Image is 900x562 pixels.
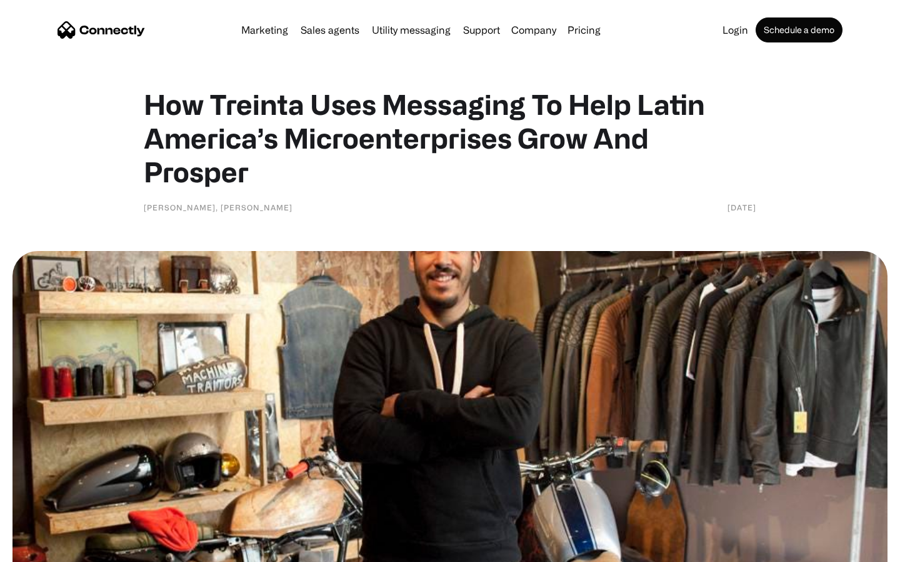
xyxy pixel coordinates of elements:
a: Login [717,25,753,35]
a: Marketing [236,25,293,35]
h1: How Treinta Uses Messaging To Help Latin America’s Microenterprises Grow And Prosper [144,87,756,189]
ul: Language list [25,540,75,558]
aside: Language selected: English [12,540,75,558]
a: Sales agents [296,25,364,35]
div: [DATE] [727,201,756,214]
a: Pricing [562,25,606,35]
a: Support [458,25,505,35]
div: [PERSON_NAME], [PERSON_NAME] [144,201,292,214]
a: Schedule a demo [756,17,842,42]
div: Company [511,21,556,39]
a: Utility messaging [367,25,456,35]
